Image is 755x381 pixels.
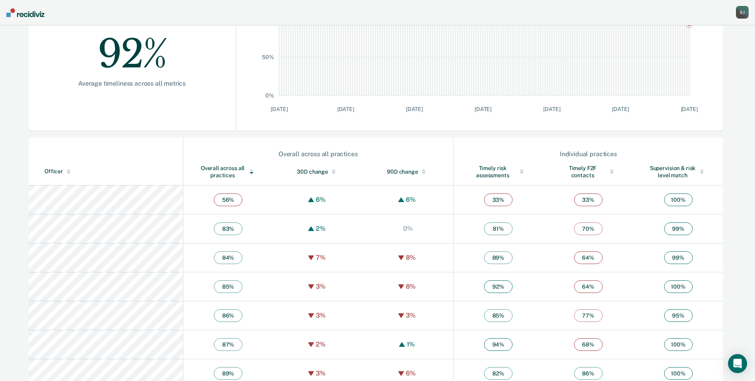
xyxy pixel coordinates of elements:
[199,165,257,179] div: Overall across all practices
[404,312,418,319] div: 3%
[214,193,242,206] span: 56 %
[484,222,513,235] span: 81 %
[314,370,328,377] div: 3%
[214,309,242,322] span: 86 %
[664,367,693,380] span: 100 %
[454,150,723,158] div: Individual practices
[664,251,693,264] span: 99 %
[664,222,693,235] span: 99 %
[664,193,693,206] span: 100 %
[214,222,242,235] span: 83 %
[314,312,328,319] div: 3%
[405,341,417,348] div: 1%
[484,338,513,351] span: 94 %
[314,283,328,290] div: 3%
[271,106,288,112] text: [DATE]
[736,6,749,19] div: S J
[337,106,354,112] text: [DATE]
[574,280,603,293] span: 64 %
[574,193,603,206] span: 33 %
[484,367,513,380] span: 82 %
[29,158,183,186] th: Toggle SortBy
[574,222,603,235] span: 70 %
[543,106,560,112] text: [DATE]
[559,165,617,179] div: Timely F2F contacts
[6,8,44,17] img: Recidiviz
[612,106,629,112] text: [DATE]
[484,280,513,293] span: 92 %
[314,254,328,261] div: 7%
[214,338,242,351] span: 87 %
[404,370,418,377] div: 6%
[633,158,723,186] th: Toggle SortBy
[406,106,423,112] text: [DATE]
[214,367,242,380] span: 89 %
[664,280,693,293] span: 100 %
[273,158,363,186] th: Toggle SortBy
[401,225,415,232] div: 0%
[404,254,418,261] div: 8%
[404,283,418,290] div: 8%
[543,158,633,186] th: Toggle SortBy
[574,309,603,322] span: 77 %
[736,6,749,19] button: SJ
[475,106,492,112] text: [DATE]
[574,338,603,351] span: 68 %
[649,165,707,179] div: Supervision & risk level match
[214,280,242,293] span: 85 %
[379,168,437,175] div: 90D change
[44,168,180,175] div: Officer
[184,150,453,158] div: Overall across all practices
[363,158,453,186] th: Toggle SortBy
[728,354,747,373] div: Open Intercom Messenger
[681,106,698,112] text: [DATE]
[314,225,328,232] div: 2%
[404,196,418,203] div: 6%
[183,158,273,186] th: Toggle SortBy
[664,309,693,322] span: 95 %
[484,193,513,206] span: 33 %
[314,196,328,203] div: 6%
[484,251,513,264] span: 89 %
[664,338,693,351] span: 100 %
[214,251,242,264] span: 84 %
[289,168,347,175] div: 30D change
[574,251,603,264] span: 64 %
[54,16,210,80] div: 92%
[469,165,527,179] div: Timely risk assessments
[453,158,543,186] th: Toggle SortBy
[484,309,513,322] span: 85 %
[314,341,328,348] div: 2%
[574,367,603,380] span: 86 %
[54,80,210,87] div: Average timeliness across all metrics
